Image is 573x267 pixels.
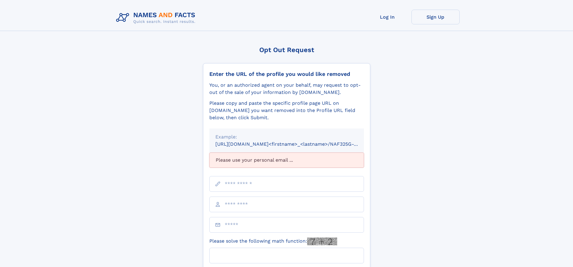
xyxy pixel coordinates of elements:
div: Please copy and paste the specific profile page URL on [DOMAIN_NAME] you want removed into the Pr... [209,100,364,121]
a: Log In [363,10,411,24]
div: Example: [215,133,358,141]
img: Logo Names and Facts [114,10,200,26]
div: Please use your personal email ... [209,153,364,168]
div: Opt Out Request [203,46,370,54]
label: Please solve the following math function: [209,238,337,245]
div: You, or an authorized agent on your behalf, may request to opt-out of the sale of your informatio... [209,82,364,96]
small: [URL][DOMAIN_NAME]<firstname>_<lastname>/NAF325G-xxxxxxxx [215,141,375,147]
div: Enter the URL of the profile you would like removed [209,71,364,77]
a: Sign Up [411,10,460,24]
